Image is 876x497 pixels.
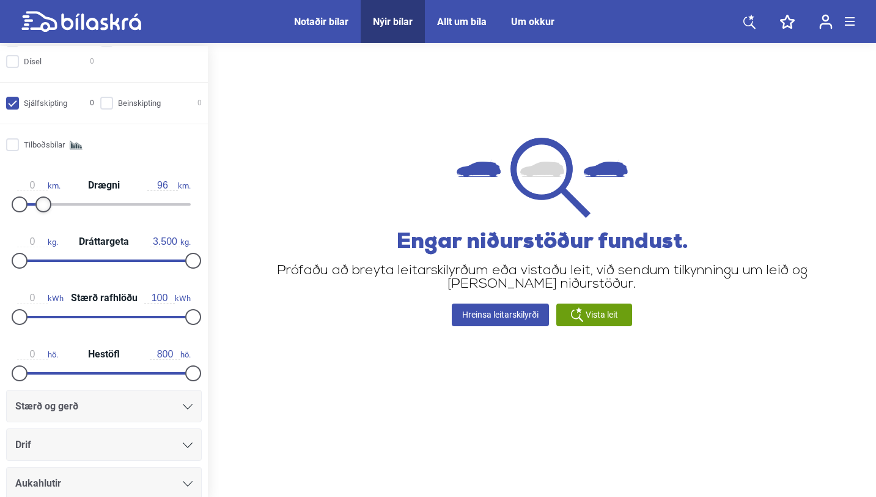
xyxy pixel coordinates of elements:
span: km. [17,180,61,191]
span: Dráttargeta [76,237,132,247]
span: Beinskipting [118,97,161,110]
span: Drægni [85,181,123,190]
a: Hreinsa leitarskilyrði [452,304,549,326]
span: Sjálfskipting [24,97,67,110]
span: kg. [17,236,58,247]
span: Stærð og gerð [15,398,78,415]
img: not found [457,138,628,218]
a: Nýir bílar [373,16,413,28]
h2: Engar niðurstöður fundust. [226,230,858,255]
span: kWh [17,293,64,304]
img: user-login.svg [819,14,833,29]
span: 0 [90,97,94,110]
span: 0 [197,97,202,110]
span: Hestöfl [85,349,123,359]
a: Notaðir bílar [294,16,348,28]
span: Stærð rafhlöðu [68,293,141,303]
span: km. [147,180,191,191]
p: Prófaðu að breyta leitarskilyrðum eða vistaðu leit, við sendum tilkynningu um leið og [PERSON_NAM... [226,264,858,291]
span: hö. [150,349,191,360]
span: kWh [144,293,191,304]
span: Tilboðsbílar [24,138,65,151]
span: Dísel [24,55,42,68]
span: kg. [150,236,191,247]
span: hö. [17,349,58,360]
span: 0 [90,55,94,68]
a: Allt um bíla [437,16,487,28]
span: Aukahlutir [15,475,61,492]
span: Vista leit [586,308,618,321]
span: Drif [15,436,31,454]
a: Um okkur [511,16,554,28]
